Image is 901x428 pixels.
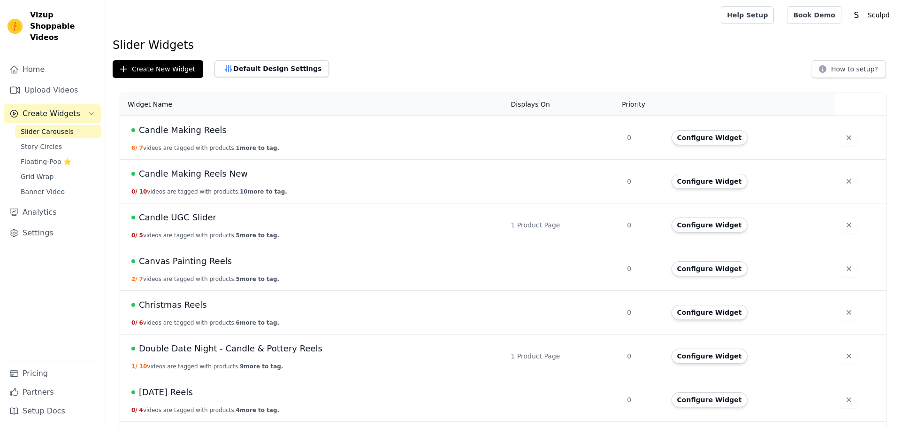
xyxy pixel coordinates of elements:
a: Banner Video [15,185,101,198]
text: S [854,10,859,20]
td: 0 [621,335,665,378]
span: 7 [139,276,143,282]
button: 0/ 6videos are tagged with products.6more to tag. [131,319,279,327]
div: 1 Product Page [511,220,616,230]
span: Live Published [131,172,135,176]
a: Floating-Pop ⭐ [15,155,101,168]
button: 2/ 7videos are tagged with products.5more to tag. [131,275,279,283]
button: Configure Widget [672,261,748,276]
a: Grid Wrap [15,170,101,183]
th: Displays On [505,93,622,116]
button: 1/ 10videos are tagged with products.9more to tag. [131,363,283,370]
a: Analytics [4,203,101,222]
td: 0 [621,247,665,291]
span: Candle UGC Slider [139,211,216,224]
th: Widget Name [120,93,505,116]
span: 5 [139,232,143,239]
span: Live Published [131,390,135,394]
span: Live Published [131,303,135,307]
button: S Sculpd [849,7,893,23]
span: 0 / [131,188,137,195]
span: 6 [139,319,143,326]
span: Live Published [131,347,135,350]
span: Slider Carousels [21,127,74,136]
td: 0 [621,378,665,422]
span: 10 more to tag. [240,188,287,195]
td: 0 [621,203,665,247]
span: 10 [139,188,147,195]
span: 0 / [131,319,137,326]
button: Create New Widget [113,60,203,78]
a: Slider Carousels [15,125,101,138]
a: Upload Videos [4,81,101,100]
button: Delete widget [840,173,857,190]
button: 0/ 10videos are tagged with products.10more to tag. [131,188,287,195]
a: Pricing [4,364,101,383]
span: 1 more to tag. [236,145,279,151]
span: Create Widgets [23,108,80,119]
button: Configure Widget [672,392,748,407]
button: Configure Widget [672,218,748,233]
span: 2 / [131,276,137,282]
button: 0/ 5videos are tagged with products.5more to tag. [131,232,279,239]
a: Setup Docs [4,402,101,420]
button: Delete widget [840,260,857,277]
span: Story Circles [21,142,62,151]
button: How to setup? [812,60,886,78]
span: Candle Making Reels New [139,167,248,180]
span: 10 [139,363,147,370]
span: Floating-Pop ⭐ [21,157,71,166]
span: 4 [139,407,143,413]
button: Configure Widget [672,130,748,145]
button: Delete widget [840,217,857,233]
span: Live Published [131,216,135,219]
span: 9 more to tag. [240,363,283,370]
span: 4 more to tag. [236,407,279,413]
span: 6 / [131,145,137,151]
span: Live Published [131,259,135,263]
button: 0/ 4videos are tagged with products.4more to tag. [131,406,279,414]
span: Grid Wrap [21,172,53,181]
span: Candle Making Reels [139,124,227,137]
span: Double Date Night - Candle & Pottery Reels [139,342,322,355]
span: 6 more to tag. [236,319,279,326]
span: 0 / [131,407,137,413]
button: 6/ 7videos are tagged with products.1more to tag. [131,144,279,152]
span: 0 / [131,232,137,239]
button: Delete widget [840,304,857,321]
th: Priority [621,93,665,116]
h1: Slider Widgets [113,38,893,53]
td: 0 [621,116,665,160]
a: Story Circles [15,140,101,153]
td: 0 [621,160,665,203]
span: [DATE] Reels [139,386,193,399]
button: Configure Widget [672,305,748,320]
span: 5 more to tag. [236,276,279,282]
a: Partners [4,383,101,402]
span: Canvas Painting Reels [139,255,232,268]
a: Help Setup [721,6,774,24]
a: How to setup? [812,67,886,76]
img: Vizup [8,19,23,34]
span: 7 [139,145,143,151]
div: 1 Product Page [511,351,616,361]
button: Delete widget [840,348,857,365]
button: Create Widgets [4,104,101,123]
span: Live Published [131,128,135,132]
span: Christmas Reels [139,298,207,311]
button: Delete widget [840,391,857,408]
p: Sculpd [864,7,893,23]
a: Home [4,60,101,79]
button: Delete widget [840,129,857,146]
td: 0 [621,291,665,335]
span: 5 more to tag. [236,232,279,239]
span: 1 / [131,363,137,370]
button: Configure Widget [672,174,748,189]
a: Book Demo [787,6,841,24]
span: Banner Video [21,187,65,196]
span: Vizup Shoppable Videos [30,9,97,43]
button: Default Design Settings [214,60,329,77]
button: Configure Widget [672,349,748,364]
a: Settings [4,224,101,242]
